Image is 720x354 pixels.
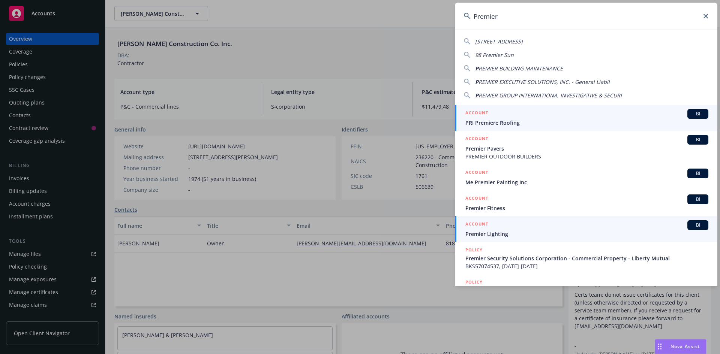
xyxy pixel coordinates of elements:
[465,152,708,160] span: PREMIER OUTDOOR BUILDERS
[478,65,563,72] span: REMIER BUILDING MAINTENANCE
[465,109,488,118] h5: ACCOUNT
[478,78,610,85] span: REMIER EXECUTIVE SOLUTIONS, INC. - General Liabil
[475,92,478,99] span: P
[465,135,488,144] h5: ACCOUNT
[455,3,717,30] input: Search...
[465,262,708,270] span: BKS57074537, [DATE]-[DATE]
[465,230,708,238] span: Premier Lighting
[475,65,478,72] span: P
[455,190,717,216] a: ACCOUNTBIPremier Fitness
[655,339,706,354] button: Nova Assist
[455,216,717,242] a: ACCOUNTBIPremier Lighting
[465,246,483,254] h5: POLICY
[475,38,523,45] span: [STREET_ADDRESS]
[455,164,717,190] a: ACCOUNTBIMe Premier Painting Inc
[465,194,488,203] h5: ACCOUNT
[690,111,705,117] span: BI
[478,92,622,99] span: REMIER GROUP INTERNATIONA, INVESTIGATIVE & SECURI
[465,204,708,212] span: Premier Fitness
[465,278,483,286] h5: POLICY
[475,78,478,85] span: P
[655,339,664,354] div: Drag to move
[465,169,488,178] h5: ACCOUNT
[465,220,488,229] h5: ACCOUNT
[690,136,705,143] span: BI
[455,242,717,274] a: POLICYPremier Security Solutions Corporation - Commercial Property - Liberty MutualBKS57074537, [...
[690,170,705,177] span: BI
[455,105,717,131] a: ACCOUNTBIPRI Premiere Roofing
[465,178,708,186] span: Me Premier Painting Inc
[690,222,705,229] span: BI
[670,343,700,350] span: Nova Assist
[465,254,708,262] span: Premier Security Solutions Corporation - Commercial Property - Liberty Mutual
[475,51,514,58] span: 98 Premier Sun
[455,274,717,306] a: POLICY
[465,145,708,152] span: Premier Pavers
[455,131,717,164] a: ACCOUNTBIPremier PaversPREMIER OUTDOOR BUILDERS
[690,196,705,203] span: BI
[465,119,708,127] span: PRI Premiere Roofing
